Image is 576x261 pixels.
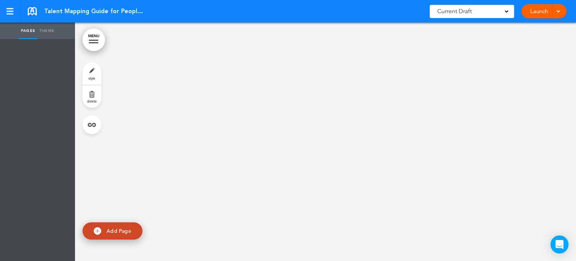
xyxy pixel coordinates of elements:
[87,99,97,103] span: delete
[527,4,551,18] a: Launch
[19,23,37,39] a: Pages
[106,227,131,234] span: Add Page
[82,29,105,51] a: MENU
[82,85,101,108] a: delete
[94,227,101,235] img: add.svg
[550,235,568,253] div: Open Intercom Messenger
[88,76,95,80] span: style
[44,7,145,15] span: Talent Mapping Guide for People Leaders
[37,23,56,39] a: Theme
[437,6,472,17] span: Current Draft
[82,222,142,240] a: Add Page
[82,62,101,85] a: style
